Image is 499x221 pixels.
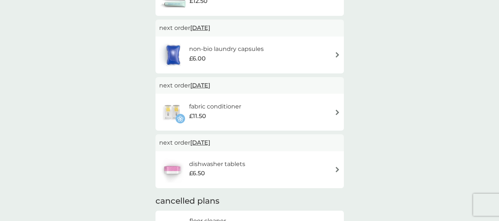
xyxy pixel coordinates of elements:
img: non-bio laundry capsules [159,42,187,68]
p: next order [159,23,340,33]
img: dishwasher tablets [159,157,185,183]
img: arrow right [335,52,340,58]
img: arrow right [335,167,340,172]
span: £6.00 [189,54,206,63]
img: fabric conditioner [159,99,185,125]
h2: cancelled plans [155,196,344,207]
h6: non-bio laundry capsules [189,44,264,54]
span: [DATE] [190,78,210,93]
p: next order [159,81,340,90]
span: £6.50 [189,169,205,178]
h6: fabric conditioner [189,102,241,111]
p: next order [159,138,340,148]
span: [DATE] [190,135,210,150]
span: [DATE] [190,21,210,35]
h6: dishwasher tablets [189,159,245,169]
span: £11.50 [189,111,206,121]
img: arrow right [335,110,340,115]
